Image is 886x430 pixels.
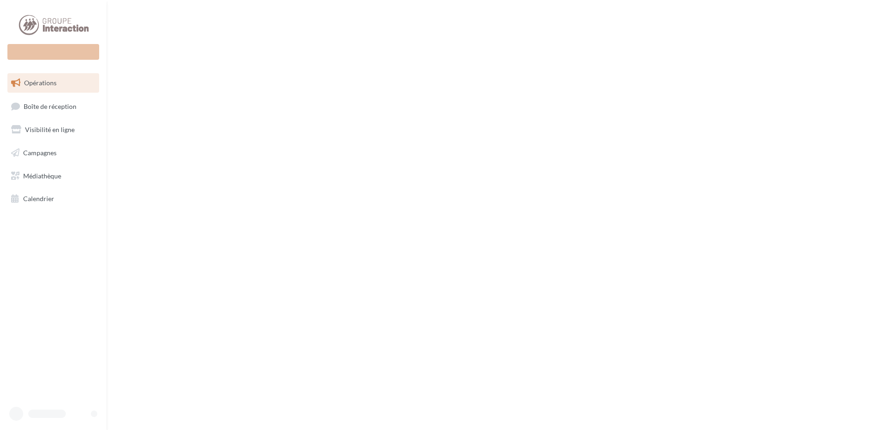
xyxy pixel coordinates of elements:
[24,79,57,87] span: Opérations
[25,126,75,133] span: Visibilité en ligne
[6,143,101,163] a: Campagnes
[7,44,99,60] div: Nouvelle campagne
[24,102,76,110] span: Boîte de réception
[6,73,101,93] a: Opérations
[6,166,101,186] a: Médiathèque
[23,149,57,157] span: Campagnes
[6,120,101,139] a: Visibilité en ligne
[23,195,54,202] span: Calendrier
[6,96,101,116] a: Boîte de réception
[6,189,101,209] a: Calendrier
[23,171,61,179] span: Médiathèque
